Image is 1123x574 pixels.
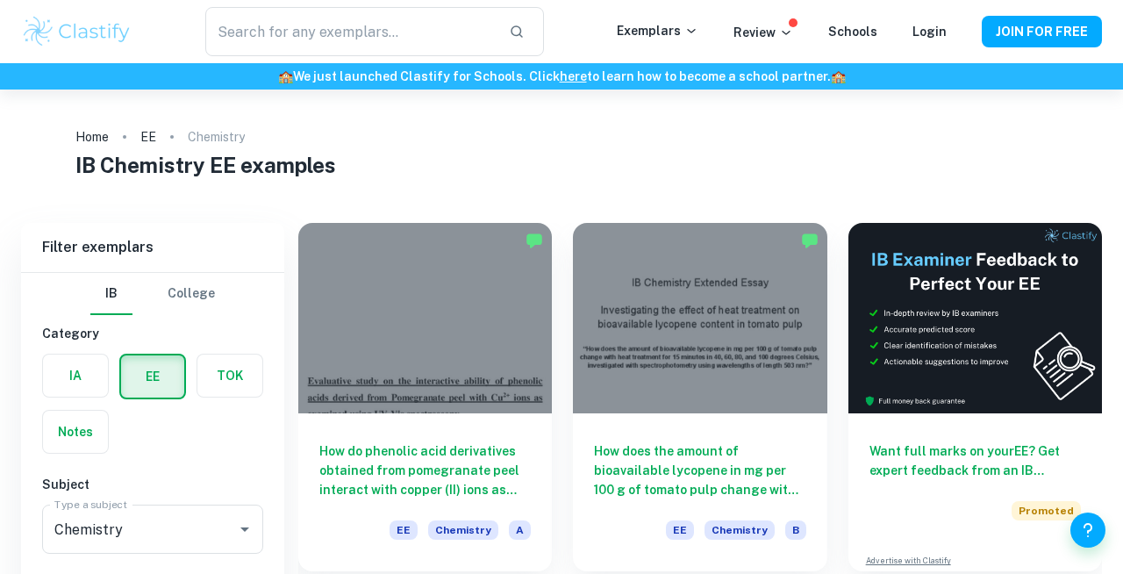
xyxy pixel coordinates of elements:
p: Chemistry [188,127,245,147]
span: Chemistry [428,520,498,540]
h6: Category [42,324,263,343]
button: TOK [197,355,262,397]
h6: We just launched Clastify for Schools. Click to learn how to become a school partner. [4,67,1119,86]
a: EE [140,125,156,149]
div: Filter type choice [90,273,215,315]
h6: How do phenolic acid derivatives obtained from pomegranate peel interact with copper (II) ions as... [319,441,531,499]
button: Notes [43,411,108,453]
button: Open [232,517,257,542]
button: IA [43,355,108,397]
span: 🏫 [831,69,846,83]
span: EE [390,520,418,540]
button: JOIN FOR FREE [982,16,1102,47]
button: College [168,273,215,315]
p: Review [733,23,793,42]
span: Promoted [1012,501,1081,520]
button: Help and Feedback [1070,513,1105,548]
h6: Subject [42,475,263,494]
h6: Want full marks on your EE ? Get expert feedback from an IB examiner! [869,441,1081,480]
h6: Filter exemplars [21,223,284,272]
button: EE [121,355,184,398]
a: Schools [828,25,877,39]
span: B [785,520,806,540]
a: How does the amount of bioavailable lycopene in mg per 100 g of tomato pulp change with heat trea... [573,223,826,571]
a: How do phenolic acid derivatives obtained from pomegranate peel interact with copper (II) ions as... [298,223,552,571]
span: 🏫 [278,69,293,83]
img: Marked [801,232,819,249]
input: Search for any exemplars... [205,7,495,56]
img: Thumbnail [848,223,1102,413]
h6: How does the amount of bioavailable lycopene in mg per 100 g of tomato pulp change with heat trea... [594,441,805,499]
span: A [509,520,531,540]
span: Chemistry [705,520,775,540]
img: Marked [526,232,543,249]
label: Type a subject [54,497,127,512]
span: EE [666,520,694,540]
a: Login [912,25,947,39]
button: IB [90,273,132,315]
a: Home [75,125,109,149]
p: Exemplars [617,21,698,40]
a: here [560,69,587,83]
a: Want full marks on yourEE? Get expert feedback from an IB examiner!PromotedAdvertise with Clastify [848,223,1102,571]
a: Advertise with Clastify [866,555,951,567]
img: Clastify logo [21,14,132,49]
h1: IB Chemistry EE examples [75,149,1048,181]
